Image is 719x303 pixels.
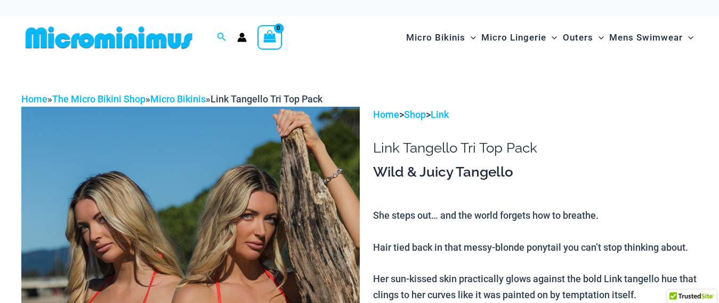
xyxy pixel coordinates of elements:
[373,107,698,123] p: > >
[237,33,247,42] a: Account icon link
[373,109,399,120] a: Home
[431,109,449,120] a: Link
[402,20,698,55] nav: Site Navigation
[21,26,197,50] img: MM SHOP LOGO FLAT
[52,93,146,105] a: The Micro Bikini Shop
[373,140,698,156] h1: Link Tangello Tri Top Pack
[465,24,476,51] span: Menu Toggle
[21,93,47,105] a: Home
[257,25,282,50] a: View Shopping Cart, empty
[546,24,557,51] span: Menu Toggle
[406,24,465,51] span: Micro Bikinis
[150,93,206,105] a: Micro Bikinis
[593,24,604,51] span: Menu Toggle
[404,109,426,120] a: Shop
[21,93,322,105] span: » » »
[373,163,698,181] h3: Wild & Juicy Tangello
[479,21,560,54] a: Micro LingerieMenu ToggleMenu Toggle
[560,21,607,54] a: OutersMenu ToggleMenu Toggle
[609,24,683,51] span: Mens Swimwear
[403,21,479,54] a: Micro BikinisMenu ToggleMenu Toggle
[211,93,322,105] span: Link Tangello Tri Top Pack
[481,24,546,51] span: Micro Lingerie
[563,24,593,51] span: Outers
[607,21,696,54] a: Mens SwimwearMenu ToggleMenu Toggle
[217,31,227,44] a: Search icon link
[683,24,693,51] span: Menu Toggle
